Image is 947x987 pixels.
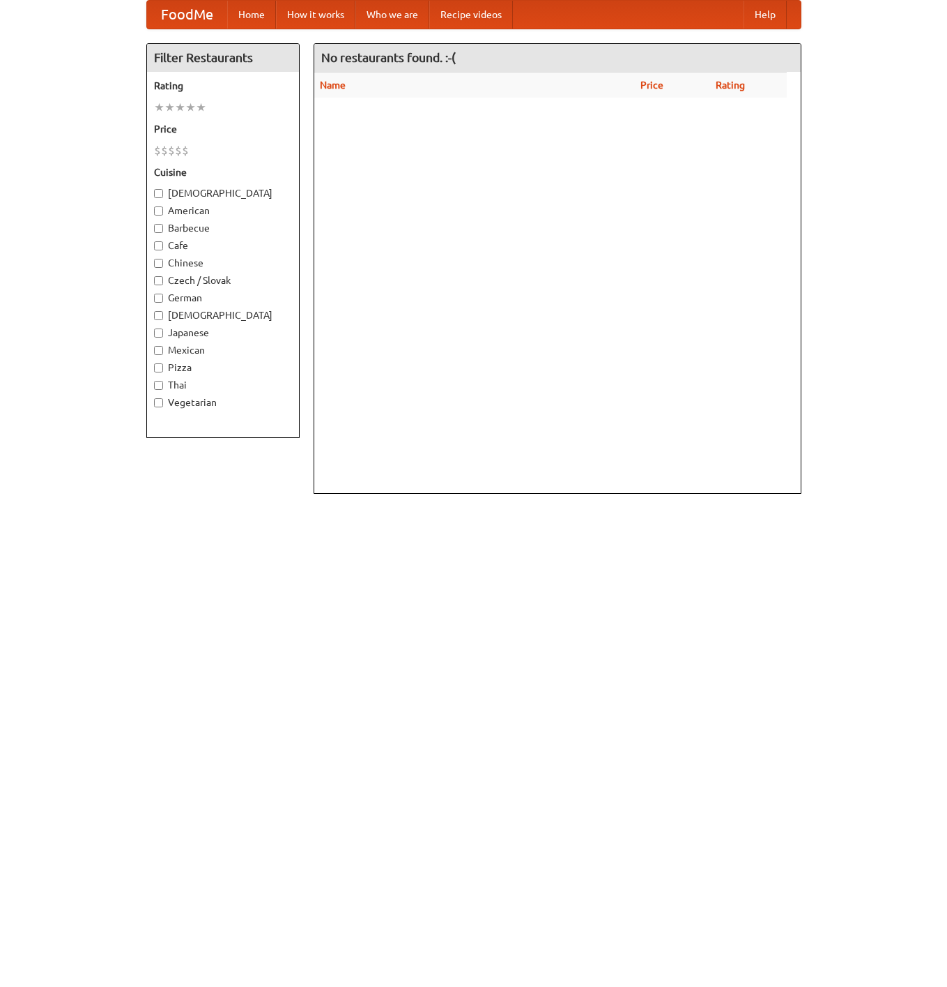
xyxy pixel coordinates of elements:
[154,346,163,355] input: Mexican
[196,100,206,115] li: ★
[716,80,745,91] a: Rating
[154,294,163,303] input: German
[154,363,163,372] input: Pizza
[154,378,292,392] label: Thai
[154,224,163,233] input: Barbecue
[182,143,189,158] li: $
[154,189,163,198] input: [DEMOGRAPHIC_DATA]
[321,51,456,64] ng-pluralize: No restaurants found. :-(
[154,186,292,200] label: [DEMOGRAPHIC_DATA]
[154,143,161,158] li: $
[154,100,164,115] li: ★
[161,143,168,158] li: $
[154,241,163,250] input: Cafe
[185,100,196,115] li: ★
[227,1,276,29] a: Home
[154,206,163,216] input: American
[168,143,175,158] li: $
[154,398,163,407] input: Vegetarian
[147,1,227,29] a: FoodMe
[147,44,299,72] h4: Filter Restaurants
[320,80,346,91] a: Name
[744,1,787,29] a: Help
[154,308,292,322] label: [DEMOGRAPHIC_DATA]
[154,273,292,287] label: Czech / Slovak
[276,1,355,29] a: How it works
[154,122,292,136] h5: Price
[154,326,292,340] label: Japanese
[175,100,185,115] li: ★
[640,80,663,91] a: Price
[154,79,292,93] h5: Rating
[154,276,163,285] input: Czech / Slovak
[154,381,163,390] input: Thai
[154,256,292,270] label: Chinese
[154,204,292,218] label: American
[355,1,429,29] a: Who we are
[154,343,292,357] label: Mexican
[154,221,292,235] label: Barbecue
[154,361,292,375] label: Pizza
[154,291,292,305] label: German
[164,100,175,115] li: ★
[154,259,163,268] input: Chinese
[429,1,513,29] a: Recipe videos
[175,143,182,158] li: $
[154,395,292,409] label: Vegetarian
[154,165,292,179] h5: Cuisine
[154,239,292,253] label: Cafe
[154,311,163,320] input: [DEMOGRAPHIC_DATA]
[154,329,163,338] input: Japanese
